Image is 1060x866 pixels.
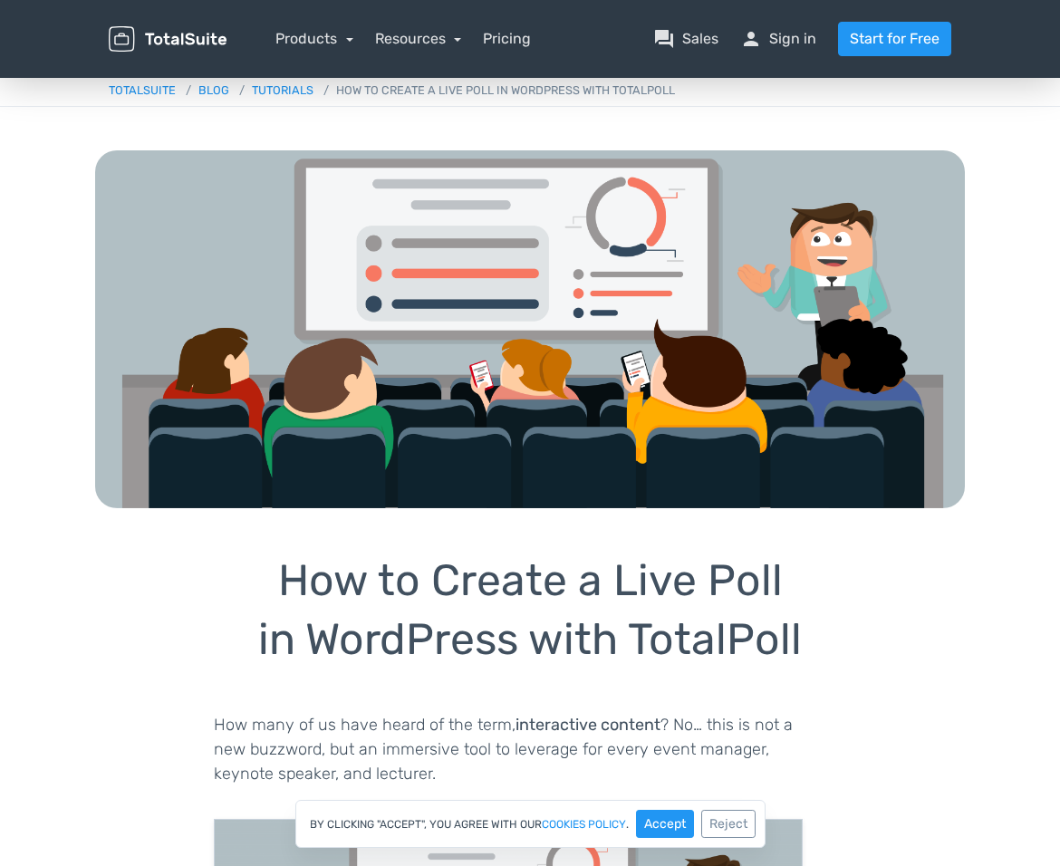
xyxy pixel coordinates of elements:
[295,800,766,848] div: By clicking "Accept", you agree with our .
[232,83,313,97] a: Tutorials
[375,30,462,47] a: Resources
[542,819,626,830] a: cookies policy
[838,22,951,56] a: Start for Free
[95,150,965,508] img: How to Create a Live Poll in WordPress with TotalPoll
[140,552,920,669] h1: How to Create a Live Poll in WordPress with TotalPoll
[636,810,694,838] button: Accept
[516,715,660,735] strong: interactive content
[275,30,353,47] a: Products
[214,713,803,786] p: How many of us have heard of the term, ? No… this is not a new buzzword, but an immersive tool to...
[701,810,756,838] button: Reject
[109,26,226,52] img: TotalSuite for WordPress
[740,28,762,50] span: person
[316,83,675,97] span: How to Create a Live Poll in WordPress with TotalPoll
[653,28,675,50] span: question_answer
[109,83,176,97] a: TotalSuite
[653,28,718,50] a: question_answerSales
[740,28,816,50] a: personSign in
[178,83,229,97] a: Blog
[483,28,531,50] a: Pricing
